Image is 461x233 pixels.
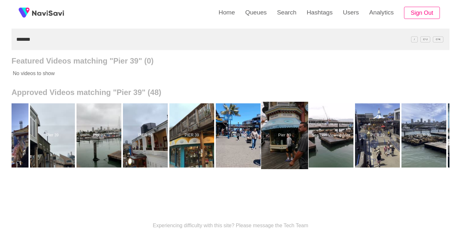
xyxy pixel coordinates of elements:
[404,7,440,19] button: Sign Out
[411,36,417,42] span: /
[262,103,309,168] a: Pier 39Pier 39
[153,223,308,229] p: Experiencing difficulty with this site? Please message the Tech Team
[420,36,431,42] span: C^J
[216,103,262,168] a: PIER 39PIER 39
[32,10,64,16] img: fireSpot
[16,5,32,21] img: fireSpot
[12,56,449,65] h2: Featured Videos matching "Pier 39" (0)
[12,65,406,82] p: No videos to show
[355,103,401,168] a: PIER 39PIER 39
[77,103,123,168] a: Pier 39Pier 39
[169,103,216,168] a: PIER 39PIER 39
[12,88,449,97] h2: Approved Videos matching "Pier 39" (48)
[309,103,355,168] a: Sea Lion Viewing AreaSea Lion Viewing Area
[433,36,443,42] span: C^K
[401,103,448,168] a: PIER 39PIER 39
[123,103,169,168] a: PIER 39PIER 39
[30,103,77,168] a: Pier 39Pier 39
